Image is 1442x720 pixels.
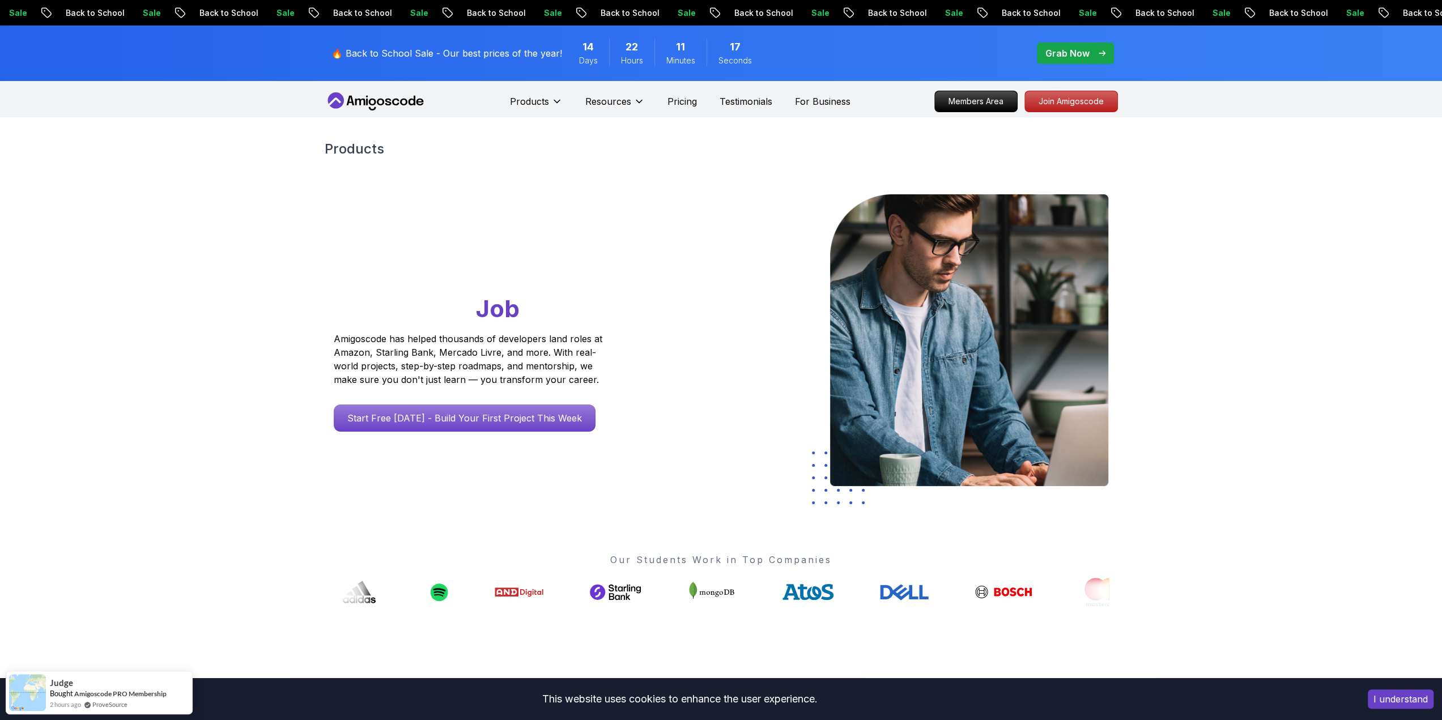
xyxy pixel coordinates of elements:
p: Products [510,95,549,108]
p: Back to School [377,7,454,19]
p: Back to School [912,7,989,19]
p: Sale [53,7,90,19]
div: This website uses cookies to enhance the user experience. [8,687,1351,712]
p: Sale [187,7,223,19]
span: Days [579,55,598,66]
p: Back to School [110,7,187,19]
span: Minutes [666,55,695,66]
p: Resources [585,95,631,108]
img: provesource social proof notification image [9,674,46,711]
p: Sale [1123,7,1159,19]
p: Back to School [1046,7,1123,19]
p: 🔥 Back to School Sale - Our best prices of the year! [331,46,562,60]
p: Amigoscode has helped thousands of developers land roles at Amazon, Starling Bank, Mercado Livre,... [334,332,606,386]
span: 14 Days [582,39,594,55]
a: Pricing [667,95,697,108]
a: Members Area [934,91,1018,112]
p: Back to School [1313,7,1390,19]
p: Sale [588,7,624,19]
p: Back to School [645,7,722,19]
a: Testimonials [720,95,772,108]
h2: Products [325,140,1118,158]
span: Hours [621,55,643,66]
img: hero [830,194,1108,486]
a: Start Free [DATE] - Build Your First Project This Week [334,404,595,432]
a: ProveSource [92,701,127,708]
a: Amigoscode PRO Membership [74,689,167,698]
span: Job [476,294,520,323]
button: Resources [585,95,645,117]
p: Sale [722,7,758,19]
span: Seconds [718,55,752,66]
p: Grab Now [1045,46,1090,60]
p: Sale [454,7,491,19]
p: Back to School [779,7,856,19]
span: 22 Hours [626,39,638,55]
p: Back to School [1180,7,1257,19]
span: 11 Minutes [676,39,685,55]
p: Sale [1390,7,1427,19]
p: Back to School [244,7,321,19]
p: Back to School [511,7,588,19]
a: For Business [795,95,850,108]
span: 17 Seconds [730,39,741,55]
p: Sale [989,7,1026,19]
p: Sale [1257,7,1293,19]
span: Bought [50,689,73,698]
p: Members Area [935,91,1017,112]
p: Our Students Work in Top Companies [334,553,1109,566]
button: Accept cookies [1368,689,1434,709]
h1: Go From Learning to Hired: Master Java, Spring Boot & Cloud Skills That Get You the [334,194,646,325]
span: 2 hours ago [50,700,81,709]
p: Sale [321,7,357,19]
p: Sale [856,7,892,19]
a: Join Amigoscode [1024,91,1118,112]
span: Judge [50,678,73,688]
button: Products [510,95,563,117]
